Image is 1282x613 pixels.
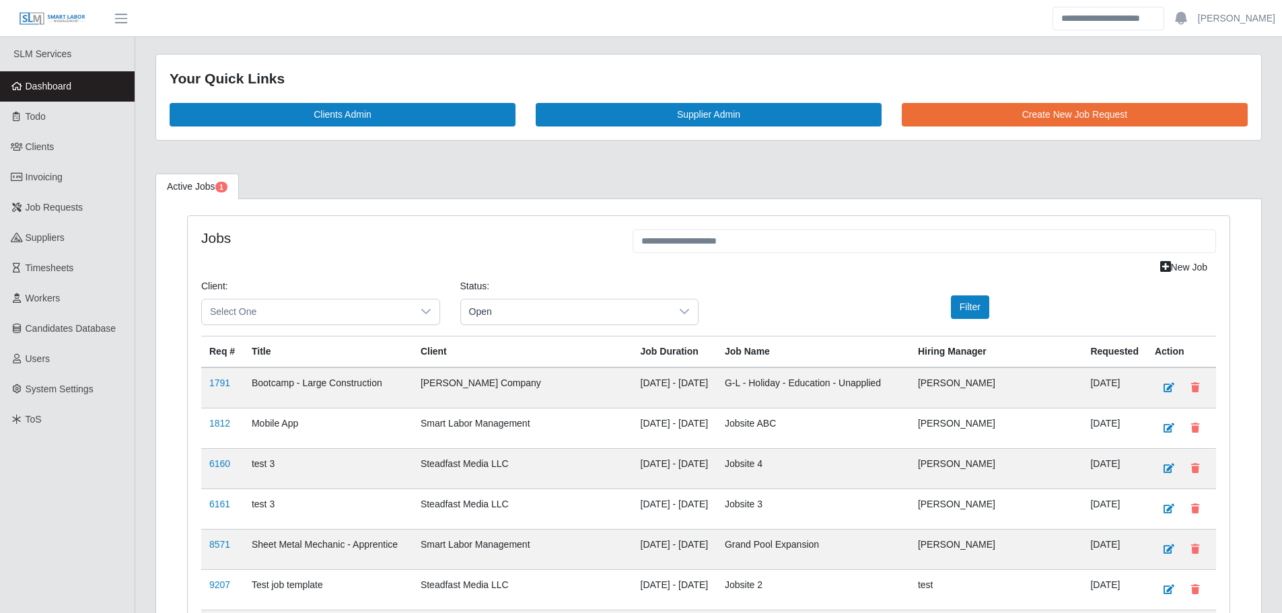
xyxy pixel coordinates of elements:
img: SLM Logo [19,11,86,26]
td: Steadfast Media LLC [413,489,633,529]
span: SLM Services [13,48,71,59]
span: Open [461,299,672,324]
span: Users [26,353,50,364]
a: [PERSON_NAME] [1198,11,1275,26]
span: Suppliers [26,232,65,243]
div: Your Quick Links [170,68,1248,89]
td: [DATE] [1082,529,1147,569]
th: Req # [201,336,244,367]
td: Mobile App [244,408,413,448]
span: Timesheets [26,262,74,273]
a: Clients Admin [170,103,515,127]
span: Candidates Database [26,323,116,334]
td: Smart Labor Management [413,529,633,569]
span: Dashboard [26,81,72,92]
td: [PERSON_NAME] [910,529,1083,569]
span: ToS [26,414,42,425]
td: [DATE] - [DATE] [633,448,717,489]
th: Title [244,336,413,367]
td: Test job template [244,569,413,610]
td: Smart Labor Management [413,408,633,448]
th: Action [1147,336,1216,367]
a: 1812 [209,418,230,429]
span: Clients [26,141,55,152]
td: [PERSON_NAME] Company [413,367,633,408]
td: Bootcamp - Large Construction [244,367,413,408]
td: test 3 [244,448,413,489]
label: Status: [460,279,490,293]
td: Steadfast Media LLC [413,569,633,610]
td: [DATE] - [DATE] [633,529,717,569]
td: [DATE] - [DATE] [633,367,717,408]
th: Job Duration [633,336,717,367]
td: [DATE] [1082,408,1147,448]
td: Steadfast Media LLC [413,448,633,489]
a: 1791 [209,377,230,388]
a: 9207 [209,579,230,590]
a: Supplier Admin [536,103,882,127]
span: Pending Jobs [215,182,227,192]
td: [DATE] - [DATE] [633,489,717,529]
td: [PERSON_NAME] [910,408,1083,448]
td: Jobsite 4 [717,448,910,489]
a: New Job [1151,256,1216,279]
td: [PERSON_NAME] [910,448,1083,489]
td: [DATE] [1082,448,1147,489]
td: [PERSON_NAME] [910,367,1083,408]
td: Jobsite 2 [717,569,910,610]
td: [DATE] [1082,367,1147,408]
td: Jobsite 3 [717,489,910,529]
a: 6161 [209,499,230,509]
td: test [910,569,1083,610]
button: Filter [951,295,989,319]
a: Active Jobs [155,174,239,200]
th: Requested [1082,336,1147,367]
label: Client: [201,279,228,293]
th: Hiring Manager [910,336,1083,367]
span: Todo [26,111,46,122]
td: [DATE] [1082,569,1147,610]
th: Client [413,336,633,367]
span: System Settings [26,384,94,394]
td: G-L - Holiday - Education - Unapplied [717,367,910,408]
td: [DATE] - [DATE] [633,569,717,610]
a: 6160 [209,458,230,469]
span: Workers [26,293,61,303]
a: Create New Job Request [902,103,1248,127]
td: test 3 [244,489,413,529]
span: Job Requests [26,202,83,213]
th: Job Name [717,336,910,367]
input: Search [1053,7,1164,30]
td: Grand Pool Expansion [717,529,910,569]
td: [DATE] [1082,489,1147,529]
span: Select One [202,299,413,324]
a: 8571 [209,539,230,550]
td: [DATE] - [DATE] [633,408,717,448]
td: Sheet Metal Mechanic - Apprentice [244,529,413,569]
h4: Jobs [201,229,612,246]
td: Jobsite ABC [717,408,910,448]
td: [PERSON_NAME] [910,489,1083,529]
span: Invoicing [26,172,63,182]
